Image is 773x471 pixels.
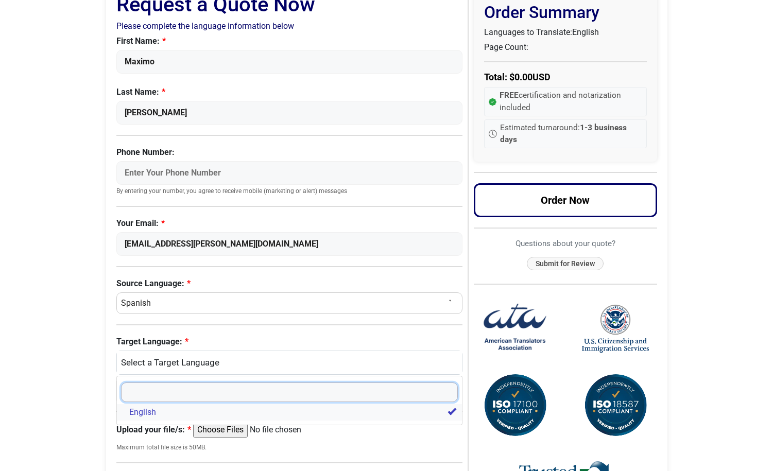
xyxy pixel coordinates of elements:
div: English [122,356,452,370]
h2: Please complete the language information below [116,21,463,31]
img: ISO 18587 Compliant Certification [582,372,649,439]
h2: Order Summary [484,3,647,22]
h6: Questions about your quote? [474,239,657,248]
label: First Name: [116,35,463,47]
small: By entering your number, you agree to receive mobile (marketing or alert) messages [116,187,463,196]
span: certification and notarization included [500,90,642,114]
button: English [116,351,463,375]
span: 0.00 [514,72,532,82]
label: Source Language: [116,277,463,290]
img: ISO 17100 Compliant Certification [482,372,548,439]
img: American Translators Association Logo [482,295,548,362]
button: Submit for Review [527,257,604,271]
img: United States Citizenship and Immigration Services Logo [582,304,649,354]
strong: FREE [500,91,519,100]
label: Upload your file/s: [116,424,191,436]
label: Last Name: [116,86,463,98]
p: Page Count: [484,41,647,54]
input: Enter Your First Name [116,50,463,74]
span: English [572,27,599,37]
p: Total: $ USD [484,70,647,84]
small: Maximum total file size is 50MB. [116,443,463,452]
button: Order Now [474,183,657,217]
span: Estimated turnaround: [500,122,642,146]
label: Your Email: [116,217,463,230]
p: Languages to Translate: [484,26,647,39]
input: Enter Your Phone Number [116,161,463,185]
label: Phone Number: [116,146,463,159]
input: Enter Your Email [116,232,463,256]
input: Search [121,382,458,402]
span: English [129,406,156,418]
label: Target Language: [116,336,463,348]
input: Enter Your Last Name [116,101,463,125]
